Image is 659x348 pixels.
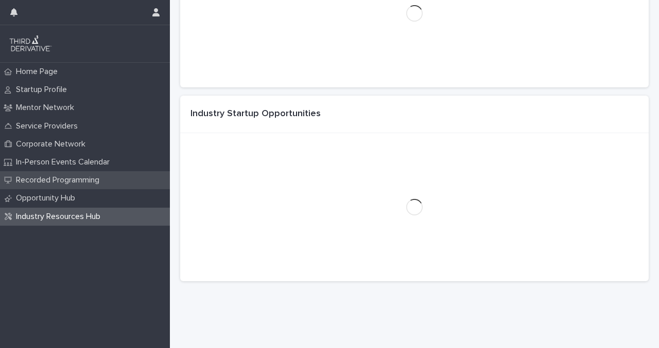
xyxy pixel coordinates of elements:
[12,157,118,167] p: In-Person Events Calendar
[12,103,82,113] p: Mentor Network
[190,108,321,120] h1: Industry Startup Opportunities
[12,121,86,131] p: Service Providers
[12,67,66,77] p: Home Page
[12,212,109,222] p: Industry Resources Hub
[8,33,53,54] img: q0dI35fxT46jIlCv2fcp
[12,85,75,95] p: Startup Profile
[12,193,83,203] p: Opportunity Hub
[12,139,94,149] p: Corporate Network
[12,175,108,185] p: Recorded Programming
